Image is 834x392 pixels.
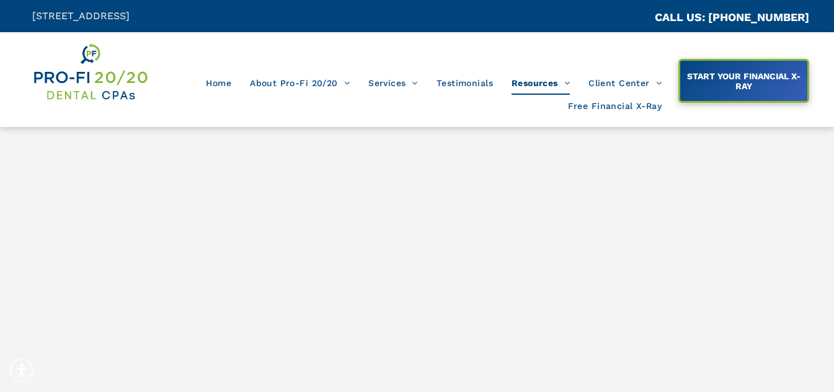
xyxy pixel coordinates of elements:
span: CA::CALLC [602,12,655,24]
a: CALL US: [PHONE_NUMBER] [655,11,809,24]
a: Free Financial X-Ray [559,95,671,118]
a: Services [359,71,427,95]
a: Resources [502,71,579,95]
a: START YOUR FINANCIAL X-RAY [678,59,809,103]
a: Client Center [579,71,671,95]
a: Home [197,71,241,95]
a: Testimonials [427,71,502,95]
img: Get Dental CPA Consulting, Bookkeeping, & Bank Loans [32,41,149,102]
a: About Pro-Fi 20/20 [241,71,359,95]
span: START YOUR FINANCIAL X-RAY [681,65,806,97]
span: [STREET_ADDRESS] [32,10,130,22]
